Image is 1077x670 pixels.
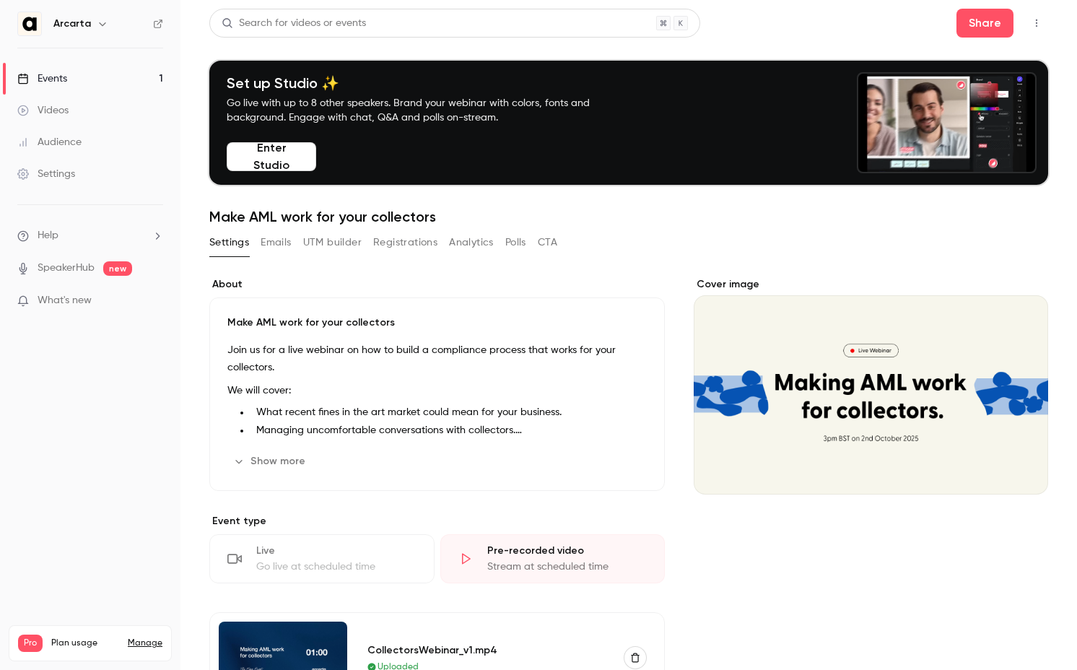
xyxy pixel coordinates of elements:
[538,231,557,254] button: CTA
[487,544,647,558] div: Pre-recorded video
[209,231,249,254] button: Settings
[487,560,647,574] div: Stream at scheduled time
[227,96,624,125] p: Go live with up to 8 other speakers. Brand your webinar with colors, fonts and background. Engage...
[103,261,132,276] span: new
[17,228,163,243] li: help-dropdown-opener
[209,514,665,528] p: Event type
[209,208,1048,225] h1: Make AML work for your collectors
[303,231,362,254] button: UTM builder
[209,277,665,292] label: About
[18,635,43,652] span: Pro
[38,293,92,308] span: What's new
[250,423,647,438] li: Managing uncomfortable conversations with collectors.
[250,405,647,420] li: What recent fines in the art market could mean for your business.
[261,231,291,254] button: Emails
[227,316,647,330] p: Make AML work for your collectors
[694,277,1048,292] label: Cover image
[209,534,435,583] div: LiveGo live at scheduled time
[128,638,162,649] a: Manage
[227,382,647,399] p: We will cover:
[227,450,314,473] button: Show more
[256,560,417,574] div: Go live at scheduled time
[222,16,366,31] div: Search for videos or events
[256,544,417,558] div: Live
[956,9,1013,38] button: Share
[440,534,666,583] div: Pre-recorded videoStream at scheduled time
[17,167,75,181] div: Settings
[227,142,316,171] button: Enter Studio
[17,135,82,149] div: Audience
[373,231,437,254] button: Registrations
[38,228,58,243] span: Help
[694,277,1048,495] section: Cover image
[17,71,67,86] div: Events
[505,231,526,254] button: Polls
[38,261,95,276] a: SpeakerHub
[227,74,624,92] h4: Set up Studio ✨
[17,103,69,118] div: Videos
[18,12,41,35] img: Arcarta
[367,643,606,658] div: CollectorsWebinar_v1.mp4
[51,638,119,649] span: Plan usage
[53,17,91,31] h6: Arcarta
[227,341,647,376] p: Join us for a live webinar on how to build a compliance process that works for your collectors.
[449,231,494,254] button: Analytics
